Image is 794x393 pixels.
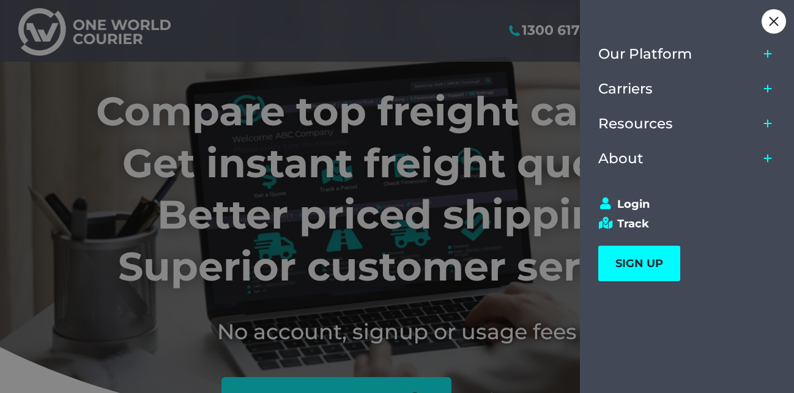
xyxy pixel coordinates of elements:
a: SIGN UP [598,246,680,281]
a: Our Platform [598,37,759,72]
div: Close [762,9,786,34]
span: Resources [598,116,673,132]
a: Resources [598,106,759,141]
a: Login [598,197,765,211]
a: Carriers [598,72,759,106]
a: About [598,141,759,176]
span: About [598,150,644,167]
span: Our Platform [598,46,692,62]
span: Carriers [598,81,653,97]
a: Track [598,217,765,230]
span: SIGN UP [615,257,663,270]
